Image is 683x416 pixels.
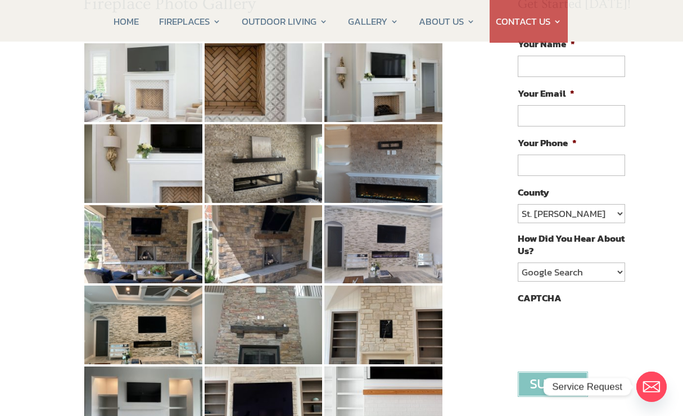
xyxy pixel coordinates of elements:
[518,38,575,50] label: Your Name
[324,286,442,364] img: 12
[324,43,442,122] img: 3
[205,124,323,203] img: 5
[324,124,442,203] img: 6
[84,205,202,284] img: 7
[518,292,562,304] label: CAPTCHA
[324,205,442,284] img: 9
[205,43,323,122] img: 2
[205,205,323,284] img: 8
[518,87,575,100] label: Your Email
[84,286,202,364] img: 10
[518,372,588,397] input: Submit
[518,232,625,257] label: How Did You Hear About Us?
[84,43,202,122] img: 1
[636,372,667,402] a: Email
[84,124,202,203] img: 4
[518,137,577,149] label: Your Phone
[205,286,323,364] img: 11
[518,186,549,198] label: County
